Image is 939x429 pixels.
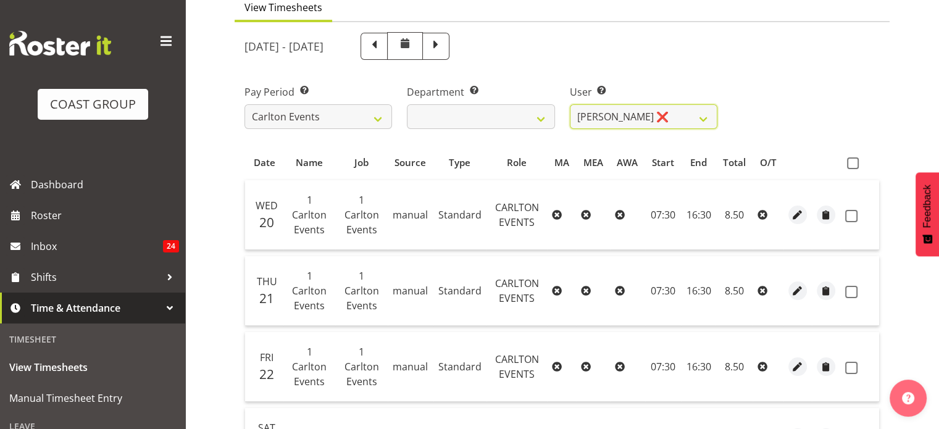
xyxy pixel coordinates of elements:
div: Timesheet [3,327,182,352]
a: Manual Timesheet Entry [3,383,182,414]
label: Department [407,85,554,99]
div: O/T [760,156,777,170]
span: Time & Attendance [31,299,161,317]
span: CARLTON EVENTS [495,201,539,229]
td: 16:30 [681,180,716,250]
td: 8.50 [716,332,753,402]
span: 20 [259,214,274,231]
div: Role [493,156,540,170]
span: 21 [259,289,274,307]
div: Type [440,156,479,170]
td: 07:30 [645,180,682,250]
span: 24 [163,240,179,252]
td: Standard [433,256,486,326]
span: Shifts [31,268,161,286]
div: Name [290,156,328,170]
span: Manual Timesheet Entry [9,389,176,407]
div: MEA [583,156,603,170]
span: Thu [257,275,277,288]
div: COAST GROUP [50,95,136,114]
span: Inbox [31,237,163,256]
button: Feedback - Show survey [916,172,939,256]
span: CARLTON EVENTS [495,277,539,305]
td: 16:30 [681,332,716,402]
span: 1 Carlton Events [344,193,379,236]
a: View Timesheets [3,352,182,383]
td: 07:30 [645,256,682,326]
td: 07:30 [645,332,682,402]
div: End [688,156,709,170]
div: Job [343,156,381,170]
label: Pay Period [244,85,392,99]
div: Total [723,156,746,170]
label: User [570,85,717,99]
span: Fri [260,351,273,364]
div: AWA [617,156,638,170]
span: 22 [259,365,274,383]
span: CARLTON EVENTS [495,352,539,381]
span: 1 Carlton Events [292,269,327,312]
span: Dashboard [31,175,179,194]
span: 1 Carlton Events [292,193,327,236]
td: 8.50 [716,256,753,326]
span: 1 Carlton Events [344,269,379,312]
span: View Timesheets [9,358,176,377]
h5: [DATE] - [DATE] [244,40,323,53]
div: Source [394,156,426,170]
span: manual [393,360,428,373]
span: Wed [256,199,278,212]
div: Start [652,156,674,170]
td: 8.50 [716,180,753,250]
span: manual [393,284,428,298]
td: Standard [433,332,486,402]
span: manual [393,208,428,222]
div: Date [252,156,276,170]
td: Standard [433,180,486,250]
div: MA [554,156,569,170]
img: help-xxl-2.png [902,392,914,404]
span: 1 Carlton Events [344,345,379,388]
span: 1 Carlton Events [292,345,327,388]
span: Feedback [922,185,933,228]
td: 16:30 [681,256,716,326]
img: Rosterit website logo [9,31,111,56]
span: Roster [31,206,179,225]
